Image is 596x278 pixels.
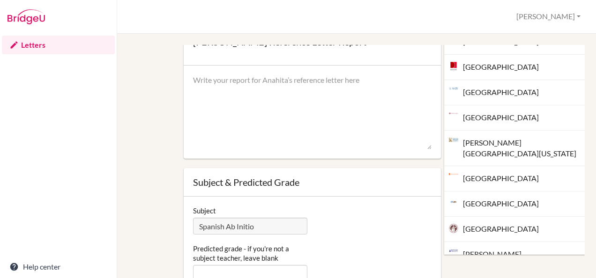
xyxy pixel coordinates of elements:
img: Syracuse University [449,173,458,175]
img: University of Denver [449,62,458,71]
img: George Washington University [449,138,458,142]
label: Subject [193,206,216,215]
div: [GEOGRAPHIC_DATA] [444,217,585,242]
div: [PERSON_NAME][GEOGRAPHIC_DATA][US_STATE] [444,131,585,167]
button: [PERSON_NAME] [512,8,585,25]
img: Vassar College [449,224,458,233]
a: Help center [2,257,115,276]
img: Fordham University [449,112,458,115]
div: [GEOGRAPHIC_DATA] [444,105,585,131]
div: [GEOGRAPHIC_DATA] [444,166,585,191]
div: Subject & Predicted Grade [193,177,432,187]
label: Predicted grade - if you're not a subject teacher, leave blank [193,244,307,263]
img: Tufts University [449,198,458,205]
div: [PERSON_NAME] Reference Letter Report [193,37,366,46]
div: [GEOGRAPHIC_DATA] [444,55,585,80]
div: [GEOGRAPHIC_DATA] [444,191,585,217]
img: Emory University [449,87,458,90]
div: [PERSON_NAME][GEOGRAPHIC_DATA] [444,242,585,278]
img: Howard University [449,249,458,252]
img: Bridge-U [7,9,45,24]
a: Letters [2,36,115,54]
div: [GEOGRAPHIC_DATA] [444,80,585,105]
